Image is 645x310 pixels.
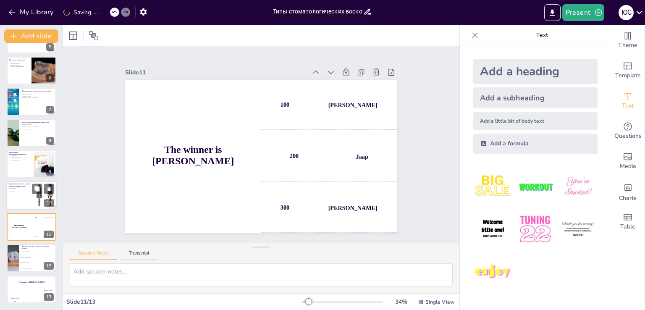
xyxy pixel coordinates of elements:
p: Передача деталей [9,63,29,64]
div: [PERSON_NAME] [328,205,378,212]
div: Change the overall theme [611,25,645,55]
span: Table [620,222,635,231]
p: Учет недостатков [21,129,54,130]
span: Template [615,71,641,80]
span: Защищать от повреждений [21,257,56,258]
p: Легкость в использовании [21,92,54,94]
div: 8 [7,119,56,147]
div: Add a little bit of body text [473,112,598,130]
h4: The winner is [PERSON_NAME] [125,144,261,166]
div: 100 [7,299,23,303]
p: Предпочтения стоматолога [9,158,31,160]
p: Точные слепки [9,61,29,63]
div: Get real-time input from your audience [611,116,645,146]
div: 300 [31,231,56,241]
div: 200 [31,222,56,231]
button: Ю С [619,4,634,21]
div: [PERSON_NAME] [40,289,56,291]
div: Ю С [619,5,634,20]
h4: The winner is [PERSON_NAME] [7,225,31,229]
button: Speaker Notes [70,250,117,260]
div: 7 [7,88,56,116]
div: 100 [261,80,397,130]
span: Theme [618,41,637,50]
div: Slide 11 / 13 [66,298,302,306]
div: 10 [6,181,57,210]
p: Протезирование [9,189,31,191]
p: Влияние на результат [9,160,31,161]
div: Saving...... [63,8,99,16]
div: 5 [46,43,54,51]
div: 200 [261,131,397,181]
img: 5.jpeg [516,210,555,249]
p: Недостатки стоматологических восков [21,121,54,123]
p: Применение восков в разных областях стоматологии [9,183,31,188]
span: Игнорировать условия [21,262,56,263]
div: 9 [7,150,56,178]
div: 12 [7,244,56,272]
div: Add images, graphics, shapes or video [611,146,645,176]
span: Single View [425,299,454,305]
img: 7.jpeg [473,252,512,292]
h4: The winner is [PERSON_NAME] [7,281,56,283]
div: Add charts and graphs [611,176,645,207]
div: [PERSON_NAME] [328,102,378,109]
div: Jaap [49,226,51,228]
p: Как выбрать стоматологический воск [9,151,31,156]
p: Какой уход нужен стоматологическим воскам? [21,245,54,250]
div: Add a heading [473,59,598,84]
div: 34 % [391,298,411,306]
span: Text [622,101,634,110]
p: Качество результатов [9,64,29,66]
div: 300 [261,183,397,233]
div: 11 [7,213,56,241]
div: 6 [46,74,54,82]
div: Jaap [24,293,40,294]
button: Present [562,4,604,21]
span: Charts [619,194,637,203]
div: 13 [44,293,54,301]
p: Учет задачи [9,155,31,157]
button: Export to PowerPoint [544,4,561,21]
div: 12 [44,262,54,270]
img: 1.jpeg [473,167,512,206]
div: Add text boxes [611,86,645,116]
div: Add ready made slides [611,55,645,86]
p: Чувствительность к температуре [21,125,54,127]
p: Важность в протезировании [9,66,29,68]
div: Add a table [611,207,645,237]
p: Преимущества стоматологических восков [21,90,54,92]
p: Удобство работы [21,96,54,97]
input: Insert title [273,5,363,18]
p: Воски для отпечатков [9,59,29,61]
p: Незаменимость в стоматологии [21,97,54,99]
p: Ограничение использования [21,127,54,129]
div: 13 [7,276,56,303]
div: 6 [7,57,56,84]
div: [PERSON_NAME] [7,297,23,299]
p: Text [482,25,603,45]
p: Хирургия [9,191,31,192]
img: 4.jpeg [473,210,512,249]
div: Layout [66,29,80,42]
p: Необходимая точность [9,157,31,158]
button: Add slide [4,29,58,43]
div: 7 [46,106,54,113]
div: 300 [40,291,56,303]
div: 11 [44,231,54,238]
div: Slide 11 [125,68,306,76]
span: Position [89,31,99,41]
p: Низкая прочность [21,124,54,126]
div: 100 [31,213,56,222]
span: Media [620,162,636,171]
p: Высокая точность [21,94,54,96]
div: 200 [24,294,40,303]
p: Выбор подходящих вариантов [9,192,31,194]
span: Questions [614,131,642,141]
div: Add a subheading [473,87,598,108]
div: 8 [46,137,54,144]
div: Add a formula [473,134,598,154]
button: Transcript [121,250,158,260]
